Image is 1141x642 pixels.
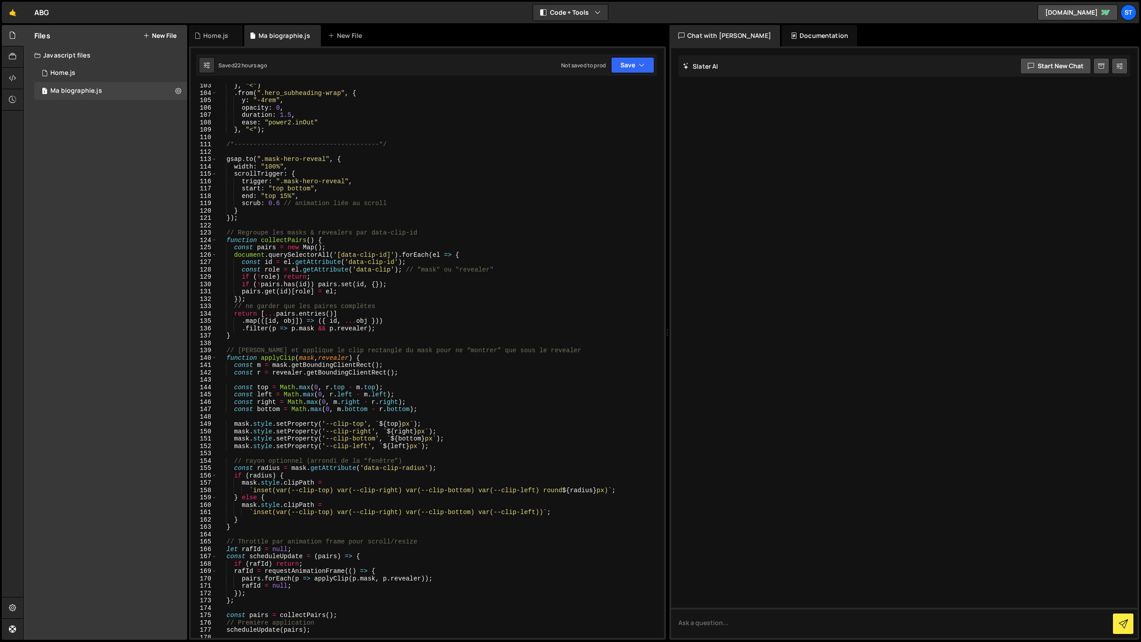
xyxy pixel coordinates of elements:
[191,156,217,163] div: 113
[191,612,217,619] div: 175
[234,62,267,69] div: 22 hours ago
[191,443,217,450] div: 152
[24,46,187,64] div: Javascript files
[191,134,217,141] div: 110
[191,325,217,333] div: 136
[191,479,217,487] div: 157
[191,111,217,119] div: 107
[191,384,217,391] div: 144
[191,141,217,148] div: 111
[1020,58,1091,74] button: Start new chat
[34,64,187,82] div: 16686/46111.js
[191,296,217,303] div: 132
[191,97,217,104] div: 105
[191,207,217,215] div: 120
[191,465,217,472] div: 155
[191,553,217,560] div: 167
[191,170,217,178] div: 115
[191,214,217,222] div: 121
[191,523,217,531] div: 163
[191,538,217,546] div: 165
[191,200,217,207] div: 119
[34,7,49,18] div: ABG
[191,104,217,112] div: 106
[191,340,217,347] div: 138
[191,310,217,318] div: 134
[203,31,228,40] div: Home.js
[191,281,217,288] div: 130
[191,82,217,90] div: 103
[191,163,217,171] div: 114
[191,119,217,127] div: 108
[191,494,217,502] div: 159
[218,62,267,69] div: Saved
[191,354,217,362] div: 140
[191,487,217,494] div: 158
[191,347,217,354] div: 139
[191,185,217,193] div: 117
[191,435,217,443] div: 151
[191,126,217,134] div: 109
[191,605,217,612] div: 174
[191,516,217,524] div: 162
[191,546,217,553] div: 166
[191,457,217,465] div: 154
[50,69,75,77] div: Home.js
[191,509,217,516] div: 161
[2,2,24,23] a: 🤙
[191,420,217,428] div: 149
[191,251,217,259] div: 126
[191,376,217,384] div: 143
[669,25,780,46] div: Chat with [PERSON_NAME]
[191,259,217,266] div: 127
[191,619,217,627] div: 176
[191,406,217,413] div: 147
[191,222,217,230] div: 122
[1120,4,1137,21] a: St
[191,568,217,575] div: 169
[191,597,217,605] div: 173
[191,626,217,634] div: 177
[191,399,217,406] div: 146
[191,560,217,568] div: 168
[191,303,217,310] div: 133
[191,369,217,377] div: 142
[191,244,217,251] div: 125
[1038,4,1118,21] a: [DOMAIN_NAME]
[143,32,176,39] button: New File
[50,87,102,95] div: Ma biographie.js
[191,266,217,274] div: 128
[191,590,217,597] div: 172
[42,88,47,95] span: 1
[191,148,217,156] div: 112
[191,634,217,642] div: 178
[191,229,217,237] div: 123
[328,31,365,40] div: New File
[34,31,50,41] h2: Files
[191,193,217,200] div: 118
[683,62,718,70] h2: Slater AI
[34,82,187,100] div: 16686/46109.js
[191,502,217,509] div: 160
[191,317,217,325] div: 135
[191,472,217,480] div: 156
[191,362,217,369] div: 141
[782,25,857,46] div: Documentation
[191,428,217,436] div: 150
[191,582,217,590] div: 171
[191,391,217,399] div: 145
[561,62,606,69] div: Not saved to prod
[191,288,217,296] div: 131
[191,237,217,244] div: 124
[191,178,217,185] div: 116
[191,450,217,457] div: 153
[533,4,608,21] button: Code + Tools
[191,332,217,340] div: 137
[191,575,217,583] div: 170
[259,31,310,40] div: Ma biographie.js
[611,57,654,73] button: Save
[191,531,217,539] div: 164
[191,413,217,421] div: 148
[191,90,217,97] div: 104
